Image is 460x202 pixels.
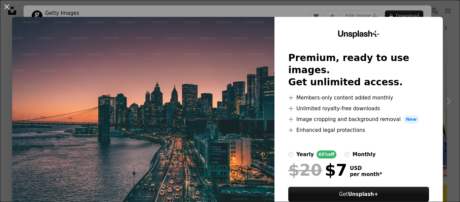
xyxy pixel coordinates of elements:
li: Enhanced legal protections [288,126,429,134]
input: monthly [344,152,350,157]
button: GetUnsplash+ [288,187,429,202]
span: New [403,115,420,123]
h2: Premium, ready to use images. Get unlimited access. [288,52,429,88]
li: Unlimited royalty-free downloads [288,105,429,113]
span: per month * [350,171,382,177]
div: $7 [288,161,347,179]
div: 65% off [317,150,336,158]
div: yearly [296,150,314,158]
div: monthly [353,150,376,158]
span: USD [350,165,382,171]
li: Image cropping and background removal [288,115,429,123]
li: Members-only content added monthly [288,94,429,102]
input: yearly65%off [288,152,294,157]
strong: Unsplash+ [348,191,378,197]
span: $20 [288,161,322,179]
